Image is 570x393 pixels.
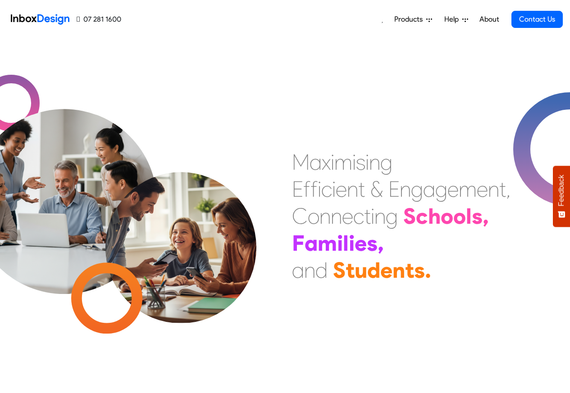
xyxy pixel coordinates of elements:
div: , [378,230,384,257]
div: m [459,176,477,203]
div: i [318,176,321,203]
div: F [292,230,305,257]
div: i [365,149,369,176]
div: g [386,203,398,230]
div: c [353,203,364,230]
div: a [310,149,322,176]
div: g [411,176,423,203]
a: Products [391,10,436,28]
div: t [346,257,355,284]
div: a [305,230,318,257]
div: i [337,230,343,257]
div: S [403,203,416,230]
span: Feedback [557,175,565,206]
div: t [364,203,371,230]
div: e [355,230,367,257]
div: o [453,203,466,230]
div: t [499,176,506,203]
div: S [333,257,346,284]
img: parents_with_child.png [87,135,275,323]
div: & [370,176,383,203]
div: n [369,149,380,176]
div: g [380,149,392,176]
div: e [447,176,459,203]
div: s [472,203,483,230]
div: c [416,203,428,230]
div: i [371,203,374,230]
div: s [356,149,365,176]
div: a [423,176,435,203]
div: s [414,257,425,284]
div: g [435,176,447,203]
div: t [405,257,414,284]
div: i [331,149,334,176]
div: d [367,257,380,284]
div: h [428,203,441,230]
div: s [367,230,378,257]
div: i [352,149,356,176]
div: , [483,203,489,230]
div: o [441,203,453,230]
a: 07 281 1600 [77,14,121,25]
div: Maximising Efficient & Engagement, Connecting Schools, Families, and Students. [292,149,511,284]
div: n [331,203,342,230]
button: Feedback - Show survey [553,166,570,227]
div: E [292,176,303,203]
a: About [477,10,502,28]
div: n [319,203,331,230]
div: n [400,176,411,203]
div: x [322,149,331,176]
div: e [336,176,347,203]
span: Help [444,14,462,25]
div: l [466,203,472,230]
div: i [349,230,355,257]
div: E [388,176,400,203]
div: e [477,176,488,203]
div: c [321,176,332,203]
div: d [315,257,328,284]
div: u [355,257,367,284]
div: M [292,149,310,176]
a: Contact Us [511,11,563,28]
div: i [332,176,336,203]
div: n [374,203,386,230]
div: a [292,257,304,284]
div: n [488,176,499,203]
div: n [347,176,358,203]
span: Products [394,14,426,25]
a: Help [441,10,472,28]
div: C [292,203,308,230]
div: o [308,203,319,230]
div: l [343,230,349,257]
div: e [380,257,392,284]
div: , [506,176,511,203]
div: f [310,176,318,203]
div: e [342,203,353,230]
div: n [304,257,315,284]
div: . [425,257,431,284]
div: t [358,176,365,203]
div: n [392,257,405,284]
div: m [318,230,337,257]
div: f [303,176,310,203]
div: m [334,149,352,176]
